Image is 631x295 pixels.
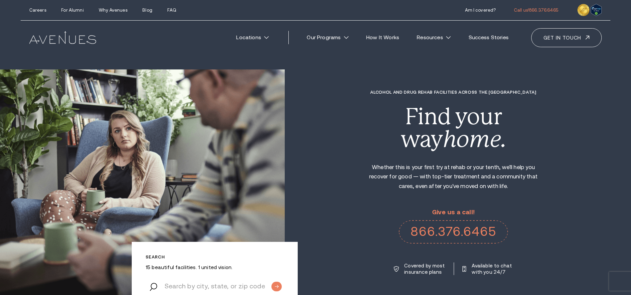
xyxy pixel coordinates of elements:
[591,4,602,16] img: Verify Approval for www.avenuesrecovery.com
[443,126,506,152] i: home.
[29,8,46,13] a: Careers
[462,262,513,275] a: Available to chat with you 24/7
[465,8,496,13] a: Am I covered?
[360,30,406,45] a: How It Works
[514,8,558,13] a: Call us!866.376.6465
[363,105,544,151] div: Find your way
[99,8,127,13] a: Why Avenues
[531,28,602,47] a: Get in touch
[404,262,445,275] p: Covered by most insurance plans
[462,30,515,45] a: Success Stories
[146,254,284,259] p: Search
[142,8,152,13] a: Blog
[529,8,558,13] span: 866.376.6465
[61,8,83,13] a: For Alumni
[399,209,508,216] p: Give us a call!
[271,282,282,291] input: Submit
[410,30,458,45] a: Resources
[472,262,513,275] p: Available to chat with you 24/7
[394,262,445,275] a: Covered by most insurance plans
[363,90,544,95] h1: Alcohol and Drug Rehab Facilities across the [GEOGRAPHIC_DATA]
[363,163,544,191] p: Whether this is your first try at rehab or your tenth, we'll help you recover for good — with top...
[591,6,602,12] a: Verify LegitScript Approval for www.avenuesrecovery.com
[167,8,176,13] a: FAQ
[300,30,355,45] a: Our Programs
[146,264,284,270] p: 15 beautiful facilities. 1 united vision.
[230,30,276,45] a: Locations
[399,220,508,244] a: 866.376.6465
